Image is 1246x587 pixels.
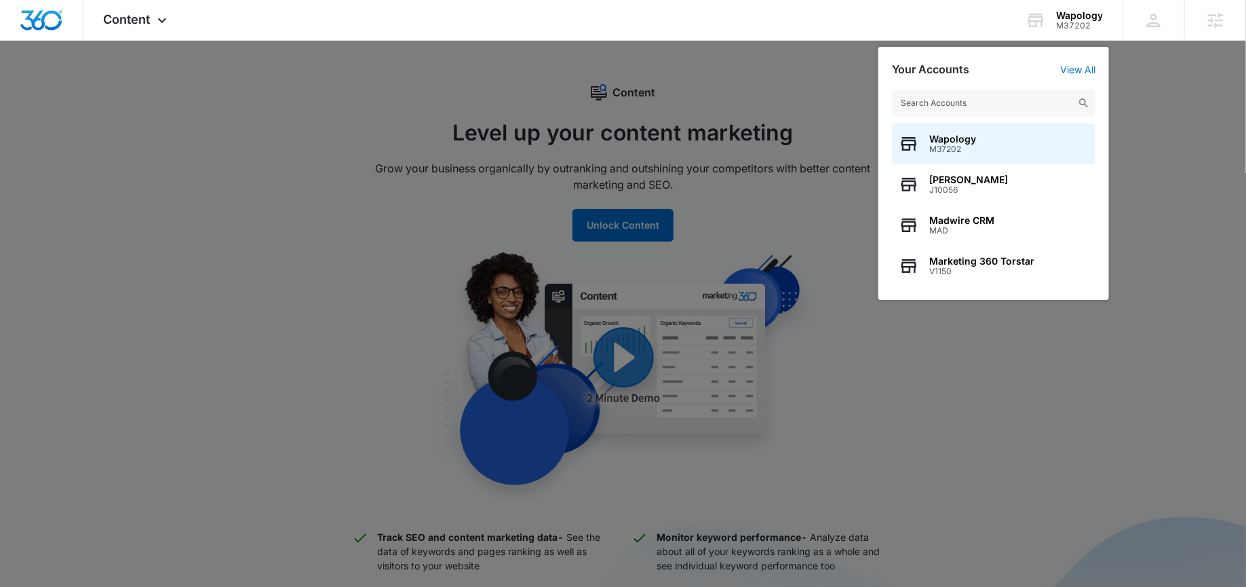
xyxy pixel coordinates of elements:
span: Marketing 360 Torstar [929,256,1034,267]
span: Content [104,12,151,26]
span: Wapology [929,134,976,145]
div: account name [1056,10,1103,21]
span: [PERSON_NAME] [929,174,1008,185]
a: View All [1060,64,1095,75]
input: Search Accounts [892,90,1095,117]
span: J10056 [929,185,1008,195]
button: Madwire CRMMAD [892,205,1095,246]
span: M37202 [929,145,976,154]
button: WapologyM37202 [892,124,1095,164]
span: Madwire CRM [929,215,994,226]
span: MAD [929,226,994,235]
button: [PERSON_NAME]J10056 [892,164,1095,205]
h2: Your Accounts [892,63,969,76]
span: V1150 [929,267,1034,276]
button: Marketing 360 TorstarV1150 [892,246,1095,286]
div: account id [1056,21,1103,31]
